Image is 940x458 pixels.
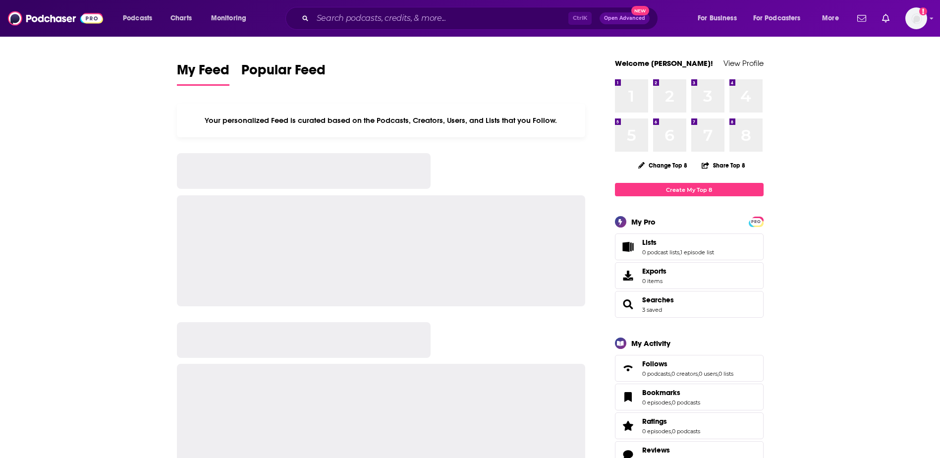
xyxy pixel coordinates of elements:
[642,359,733,368] a: Follows
[618,269,638,283] span: Exports
[600,12,650,24] button: Open AdvancedNew
[698,370,699,377] span: ,
[719,370,733,377] a: 0 lists
[672,428,700,435] a: 0 podcasts
[615,262,764,289] a: Exports
[615,183,764,196] a: Create My Top 8
[642,238,657,247] span: Lists
[698,11,737,25] span: For Business
[295,7,667,30] div: Search podcasts, credits, & more...
[116,10,165,26] button: open menu
[853,10,870,27] a: Show notifications dropdown
[632,159,694,172] button: Change Top 8
[642,267,666,276] span: Exports
[701,156,746,175] button: Share Top 8
[642,417,700,426] a: Ratings
[170,11,192,25] span: Charts
[642,388,680,397] span: Bookmarks
[618,390,638,404] a: Bookmarks
[750,218,762,226] span: PRO
[642,238,714,247] a: Lists
[618,419,638,433] a: Ratings
[642,370,670,377] a: 0 podcasts
[642,399,671,406] a: 0 episodes
[642,446,700,455] a: Reviews
[672,399,700,406] a: 0 podcasts
[642,388,700,397] a: Bookmarks
[618,240,638,254] a: Lists
[618,361,638,375] a: Follows
[642,428,671,435] a: 0 episodes
[691,10,749,26] button: open menu
[604,16,645,21] span: Open Advanced
[718,370,719,377] span: ,
[905,7,927,29] span: Logged in as WE_Broadcast
[699,370,718,377] a: 0 users
[615,233,764,260] span: Lists
[747,10,815,26] button: open menu
[615,355,764,382] span: Follows
[204,10,259,26] button: open menu
[241,61,326,84] span: Popular Feed
[671,370,698,377] a: 0 creators
[211,11,246,25] span: Monitoring
[177,104,586,137] div: Your personalized Feed is curated based on the Podcasts, Creators, Users, and Lists that you Follow.
[177,61,229,84] span: My Feed
[618,297,638,311] a: Searches
[313,10,568,26] input: Search podcasts, credits, & more...
[815,10,851,26] button: open menu
[642,278,666,285] span: 0 items
[642,306,662,313] a: 3 saved
[905,7,927,29] button: Show profile menu
[615,58,713,68] a: Welcome [PERSON_NAME]!
[671,399,672,406] span: ,
[615,291,764,318] span: Searches
[615,412,764,439] span: Ratings
[8,9,103,28] img: Podchaser - Follow, Share and Rate Podcasts
[642,359,667,368] span: Follows
[905,7,927,29] img: User Profile
[241,61,326,86] a: Popular Feed
[164,10,198,26] a: Charts
[822,11,839,25] span: More
[642,249,679,256] a: 0 podcast lists
[679,249,680,256] span: ,
[615,384,764,410] span: Bookmarks
[750,218,762,225] a: PRO
[878,10,893,27] a: Show notifications dropdown
[642,295,674,304] a: Searches
[631,6,649,15] span: New
[671,428,672,435] span: ,
[723,58,764,68] a: View Profile
[919,7,927,15] svg: Add a profile image
[753,11,801,25] span: For Podcasters
[670,370,671,377] span: ,
[631,339,670,348] div: My Activity
[177,61,229,86] a: My Feed
[631,217,656,227] div: My Pro
[642,417,667,426] span: Ratings
[568,12,592,25] span: Ctrl K
[642,446,670,455] span: Reviews
[680,249,714,256] a: 1 episode list
[123,11,152,25] span: Podcasts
